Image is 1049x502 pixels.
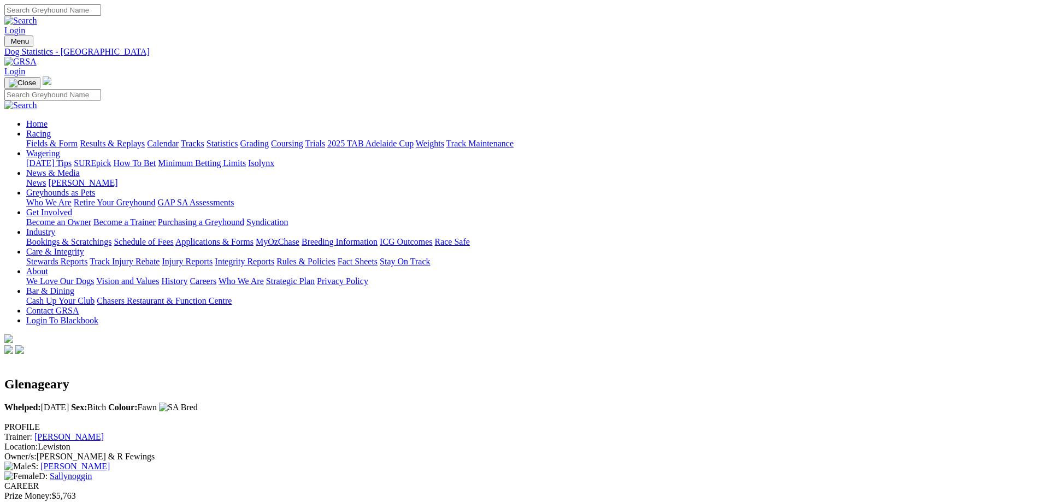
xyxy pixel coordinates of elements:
a: Purchasing a Greyhound [158,217,244,227]
div: About [26,276,1045,286]
a: Tracks [181,139,204,148]
a: Fields & Form [26,139,78,148]
a: Minimum Betting Limits [158,158,246,168]
div: [PERSON_NAME] & R Fewings [4,452,1045,462]
a: Industry [26,227,55,237]
a: Statistics [207,139,238,148]
a: Become an Owner [26,217,91,227]
a: [PERSON_NAME] [48,178,117,187]
a: Who We Are [219,276,264,286]
span: Trainer: [4,432,32,441]
a: Login [4,26,25,35]
img: GRSA [4,57,37,67]
a: Applications & Forms [175,237,254,246]
div: Bar & Dining [26,296,1045,306]
img: facebook.svg [4,345,13,354]
a: [PERSON_NAME] [40,462,110,471]
a: News [26,178,46,187]
a: We Love Our Dogs [26,276,94,286]
button: Toggle navigation [4,36,33,47]
a: Injury Reports [162,257,213,266]
a: GAP SA Assessments [158,198,234,207]
img: Male [4,462,31,471]
div: $5,763 [4,491,1045,501]
a: Breeding Information [302,237,378,246]
div: Lewiston [4,442,1045,452]
a: Vision and Values [96,276,159,286]
a: History [161,276,187,286]
img: logo-grsa-white.png [4,334,13,343]
a: Track Injury Rebate [90,257,160,266]
b: Colour: [108,403,137,412]
a: Schedule of Fees [114,237,173,246]
a: Results & Replays [80,139,145,148]
a: Calendar [147,139,179,148]
a: Trials [305,139,325,148]
div: CAREER [4,481,1045,491]
a: ICG Outcomes [380,237,432,246]
b: Whelped: [4,403,41,412]
b: Sex: [71,403,87,412]
a: Stay On Track [380,257,430,266]
a: Isolynx [248,158,274,168]
a: Who We Are [26,198,72,207]
a: Cash Up Your Club [26,296,95,305]
div: Care & Integrity [26,257,1045,267]
a: How To Bet [114,158,156,168]
a: Coursing [271,139,303,148]
span: [DATE] [4,403,69,412]
a: MyOzChase [256,237,299,246]
a: Get Involved [26,208,72,217]
a: Greyhounds as Pets [26,188,95,197]
a: Rules & Policies [276,257,335,266]
a: Wagering [26,149,60,158]
a: Become a Trainer [93,217,156,227]
button: Toggle navigation [4,77,40,89]
span: Fawn [108,403,157,412]
a: Sallynoggin [50,471,92,481]
img: SA Bred [159,403,198,412]
a: Racing [26,129,51,138]
a: Retire Your Greyhound [74,198,156,207]
a: Race Safe [434,237,469,246]
a: News & Media [26,168,80,178]
div: Get Involved [26,217,1045,227]
a: Login [4,67,25,76]
a: Careers [190,276,216,286]
a: About [26,267,48,276]
img: Female [4,471,39,481]
a: Strategic Plan [266,276,315,286]
span: D: [4,471,48,481]
a: [PERSON_NAME] [34,432,104,441]
a: Contact GRSA [26,306,79,315]
a: Bar & Dining [26,286,74,296]
img: logo-grsa-white.png [43,76,51,85]
a: Grading [240,139,269,148]
div: News & Media [26,178,1045,188]
div: Racing [26,139,1045,149]
a: Track Maintenance [446,139,514,148]
span: S: [4,462,38,471]
h2: Glenageary [4,377,1045,392]
img: Search [4,16,37,26]
a: Bookings & Scratchings [26,237,111,246]
span: Owner/s: [4,452,37,461]
a: Weights [416,139,444,148]
a: Stewards Reports [26,257,87,266]
div: PROFILE [4,422,1045,432]
div: Industry [26,237,1045,247]
a: Chasers Restaurant & Function Centre [97,296,232,305]
span: Location: [4,442,38,451]
span: Bitch [71,403,106,412]
a: Dog Statistics - [GEOGRAPHIC_DATA] [4,47,1045,57]
input: Search [4,4,101,16]
a: 2025 TAB Adelaide Cup [327,139,414,148]
img: Close [9,79,36,87]
a: Syndication [246,217,288,227]
a: [DATE] Tips [26,158,72,168]
a: Fact Sheets [338,257,378,266]
img: twitter.svg [15,345,24,354]
a: Integrity Reports [215,257,274,266]
a: Care & Integrity [26,247,84,256]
